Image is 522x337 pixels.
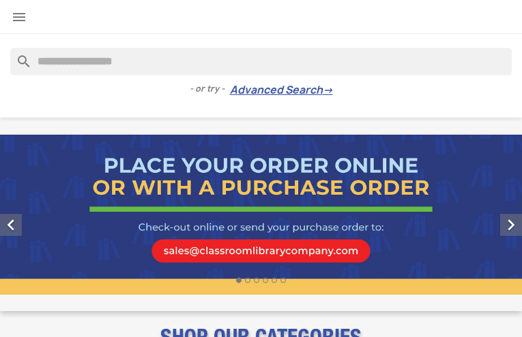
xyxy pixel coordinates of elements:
i:  [11,9,27,25]
span: - or try - [190,82,230,96]
i: search [10,48,27,64]
i:  [500,214,522,236]
input: Search [10,48,512,75]
span: → [323,83,333,97]
a: Advanced Search→ [230,83,333,97]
